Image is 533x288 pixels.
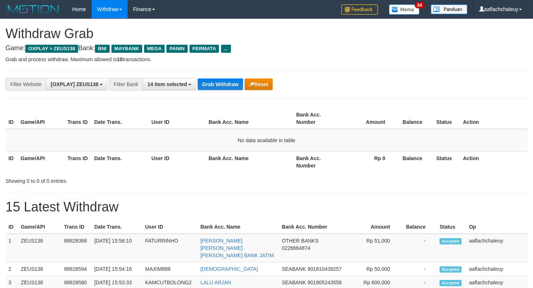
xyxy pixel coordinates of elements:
th: ID [5,108,18,129]
th: Status [433,108,460,129]
th: ID [5,220,18,234]
span: Copy 901905243558 to clipboard [308,280,342,285]
span: 34 [415,2,424,8]
strong: 10 [117,56,122,62]
th: Date Trans. [91,220,142,234]
th: Trans ID [65,108,91,129]
span: PANIN [166,45,187,53]
span: MAYBANK [111,45,142,53]
th: Status [437,220,466,234]
img: panduan.png [431,4,467,14]
h1: Withdraw Grab [5,26,528,41]
th: User ID [148,108,206,129]
div: Filter Website [5,78,46,91]
th: Bank Acc. Name [198,220,279,234]
span: SEABANK [282,280,306,285]
td: [DATE] 15:56:10 [91,234,142,262]
td: ZEUS138 [18,234,61,262]
td: Rp 51,000 [349,234,401,262]
td: - [401,262,437,276]
th: Game/API [18,108,65,129]
button: Grab Withdraw [198,78,243,90]
td: 1 [5,234,18,262]
a: [DEMOGRAPHIC_DATA] [201,266,258,272]
span: OXPLAY > ZEUS138 [25,45,78,53]
span: OTHER BANKS [282,238,319,244]
td: [DATE] 15:54:16 [91,262,142,276]
th: Amount [349,220,401,234]
th: Status [433,151,460,172]
span: BNI [95,45,109,53]
th: Bank Acc. Name [206,108,293,129]
span: Accepted [440,238,462,244]
th: Action [460,151,528,172]
th: Game/API [18,220,61,234]
span: PERMATA [190,45,219,53]
a: LALU ARJAN [201,280,231,285]
p: Grab and process withdraw. Maximum allowed is transactions. [5,56,528,63]
img: Button%20Memo.svg [389,4,420,15]
span: ... [221,45,231,53]
span: MEGA [144,45,165,53]
a: [PERSON_NAME] [PERSON_NAME] [PERSON_NAME] BANK JATIM [201,238,274,258]
th: User ID [148,151,206,172]
span: Accepted [440,280,462,286]
span: Copy 0226664874 to clipboard [282,245,310,251]
th: Balance [396,108,433,129]
img: Feedback.jpg [341,4,378,15]
h1: 15 Latest Withdraw [5,200,528,214]
th: Game/API [18,151,65,172]
th: Bank Acc. Name [206,151,293,172]
th: Amount [340,108,396,129]
div: Filter Bank [109,78,143,91]
td: aaflachchaleuy [466,262,528,276]
td: 2 [5,262,18,276]
h4: Game: Bank: [5,45,528,52]
th: Action [460,108,528,129]
button: 14 item selected [143,78,196,91]
td: FATURRINHO [142,234,198,262]
th: Balance [401,220,437,234]
img: MOTION_logo.png [5,4,61,15]
span: 14 item selected [147,81,187,87]
span: SEABANK [282,266,306,272]
button: [OXPLAY] ZEUS138 [46,78,107,91]
th: Bank Acc. Number [279,220,349,234]
th: User ID [142,220,198,234]
th: Balance [396,151,433,172]
span: Accepted [440,266,462,273]
th: ID [5,151,18,172]
th: Trans ID [61,220,91,234]
span: [OXPLAY] ZEUS138 [51,81,98,87]
td: ZEUS138 [18,262,61,276]
th: Op [466,220,528,234]
td: - [401,234,437,262]
th: Date Trans. [91,108,148,129]
td: MAXIM888 [142,262,198,276]
td: 88828594 [61,262,91,276]
div: Showing 0 to 0 of 0 entries [5,174,217,185]
th: Date Trans. [91,151,148,172]
th: Bank Acc. Number [293,108,340,129]
th: Trans ID [65,151,91,172]
button: Reset [245,78,273,90]
td: No data available in table [5,129,528,152]
th: Bank Acc. Number [293,151,340,172]
th: Rp 0 [340,151,396,172]
td: 88828368 [61,234,91,262]
td: aaflachchaleuy [466,234,528,262]
span: Copy 901810439257 to clipboard [308,266,342,272]
td: Rp 50,000 [349,262,401,276]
